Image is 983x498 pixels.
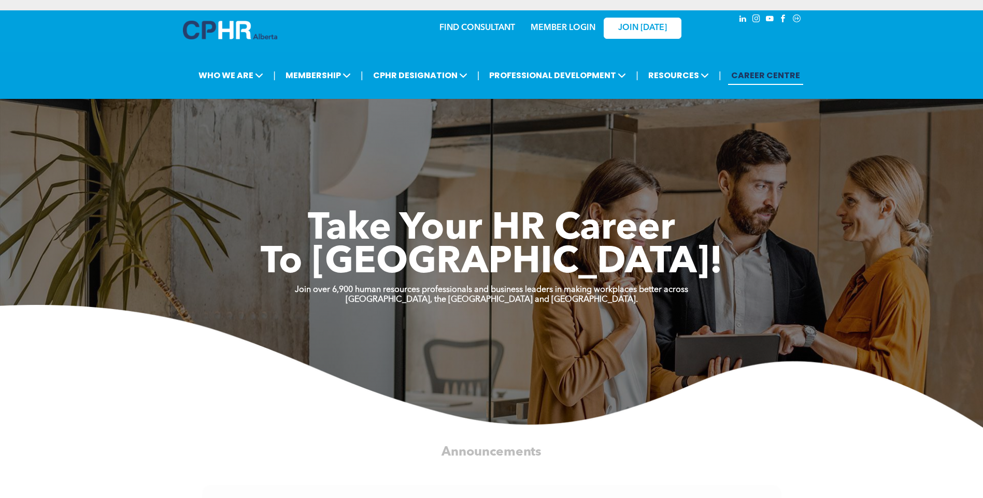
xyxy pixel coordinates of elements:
[183,21,277,39] img: A blue and white logo for cp alberta
[751,13,762,27] a: instagram
[531,24,595,32] a: MEMBER LOGIN
[486,66,629,85] span: PROFESSIONAL DEVELOPMENT
[295,286,688,294] strong: Join over 6,900 human resources professionals and business leaders in making workplaces better ac...
[645,66,712,85] span: RESOURCES
[308,211,675,248] span: Take Your HR Career
[361,65,363,86] li: |
[282,66,354,85] span: MEMBERSHIP
[636,65,638,86] li: |
[346,296,638,304] strong: [GEOGRAPHIC_DATA], the [GEOGRAPHIC_DATA] and [GEOGRAPHIC_DATA].
[618,23,667,33] span: JOIN [DATE]
[477,65,480,86] li: |
[195,66,266,85] span: WHO WE ARE
[439,24,515,32] a: FIND CONSULTANT
[791,13,803,27] a: Social network
[728,66,803,85] a: CAREER CENTRE
[764,13,776,27] a: youtube
[719,65,721,86] li: |
[737,13,749,27] a: linkedin
[370,66,471,85] span: CPHR DESIGNATION
[273,65,276,86] li: |
[778,13,789,27] a: facebook
[441,446,542,459] span: Announcements
[261,244,723,282] span: To [GEOGRAPHIC_DATA]!
[604,18,681,39] a: JOIN [DATE]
